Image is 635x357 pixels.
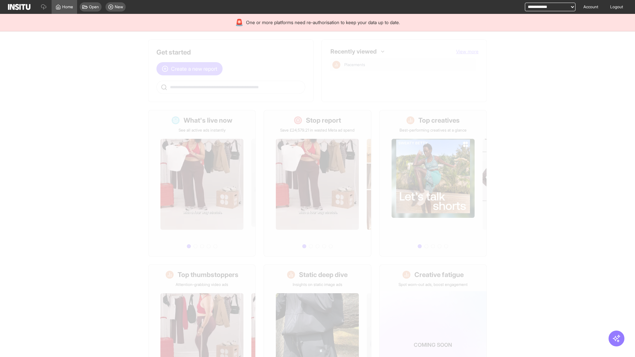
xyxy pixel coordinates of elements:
[115,4,123,10] span: New
[62,4,73,10] span: Home
[246,19,400,26] span: One or more platforms need re-authorisation to keep your data up to date.
[8,4,30,10] img: Logo
[89,4,99,10] span: Open
[235,18,243,27] div: 🚨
